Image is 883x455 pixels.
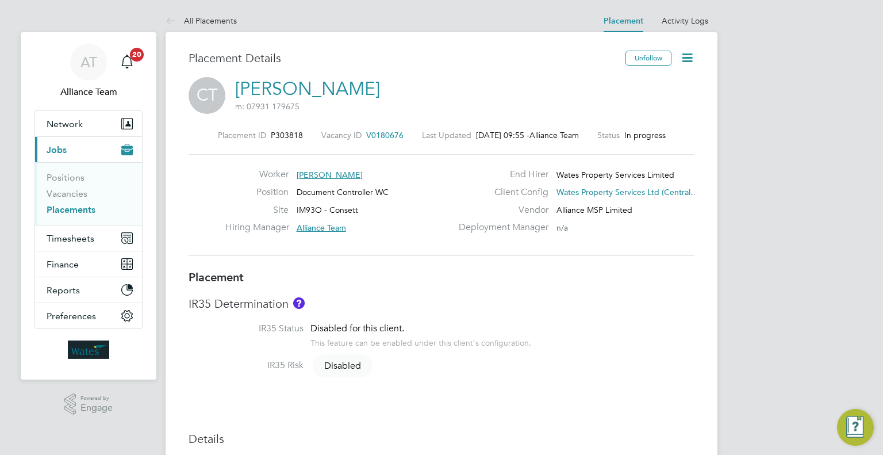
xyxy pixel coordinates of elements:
button: About IR35 [293,297,305,309]
span: P303818 [271,130,303,140]
a: ATAlliance Team [34,44,143,99]
span: Alliance Team [529,130,579,140]
span: Alliance Team [34,85,143,99]
button: Timesheets [35,225,142,251]
span: [DATE] 09:55 - [476,130,529,140]
a: Go to home page [34,341,143,359]
a: Placements [47,204,95,215]
a: Placement [604,16,643,26]
span: Preferences [47,311,96,322]
button: Finance [35,251,142,277]
h3: Details [189,431,694,446]
span: Alliance MSP Limited [556,205,632,215]
a: Activity Logs [662,16,708,26]
label: Client Config [452,186,548,198]
label: Vendor [452,204,548,216]
div: Jobs [35,162,142,225]
label: Status [597,130,620,140]
button: Preferences [35,303,142,328]
span: Powered by [80,393,113,403]
label: Position [225,186,289,198]
span: In progress [624,130,666,140]
span: Alliance Team [297,223,346,233]
span: Engage [80,403,113,413]
label: Worker [225,169,289,181]
label: Deployment Manager [452,221,548,234]
button: Unfollow [625,51,671,66]
span: Network [47,118,83,129]
label: Vacancy ID [321,130,362,140]
a: 20 [116,44,139,81]
span: Wates Property Services Limited [556,170,674,180]
button: Network [35,111,142,136]
a: Positions [47,172,85,183]
span: Jobs [47,144,67,155]
span: AT [80,55,97,70]
span: CT [189,77,225,114]
span: Wates Property Services Ltd (Central… [556,187,698,197]
span: [PERSON_NAME] [297,170,363,180]
div: This feature can be enabled under this client's configuration. [310,335,531,348]
span: V0180676 [366,130,404,140]
span: m: 07931 179675 [235,101,300,112]
span: Reports [47,285,80,296]
span: IM93O - Consett [297,205,358,215]
label: Last Updated [422,130,471,140]
label: Site [225,204,289,216]
b: Placement [189,270,244,284]
span: 20 [130,48,144,62]
label: IR35 Risk [189,360,304,372]
button: Reports [35,277,142,303]
a: All Placements [166,16,237,26]
span: Document Controller WC [297,187,389,197]
label: IR35 Status [189,323,304,335]
a: [PERSON_NAME] [235,78,380,100]
a: Powered byEngage [64,393,113,415]
button: Engage Resource Center [837,409,874,446]
span: Finance [47,259,79,270]
img: wates-logo-retina.png [68,341,109,359]
span: Disabled for this client. [310,323,404,334]
button: Jobs [35,137,142,162]
h3: IR35 Determination [189,296,694,311]
span: Disabled [313,354,373,377]
label: Placement ID [218,130,266,140]
span: Timesheets [47,233,94,244]
nav: Main navigation [21,32,156,380]
label: Hiring Manager [225,221,289,234]
label: End Hirer [452,169,548,181]
h3: Placement Details [189,51,617,66]
a: Vacancies [47,188,87,199]
span: n/a [556,223,568,233]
